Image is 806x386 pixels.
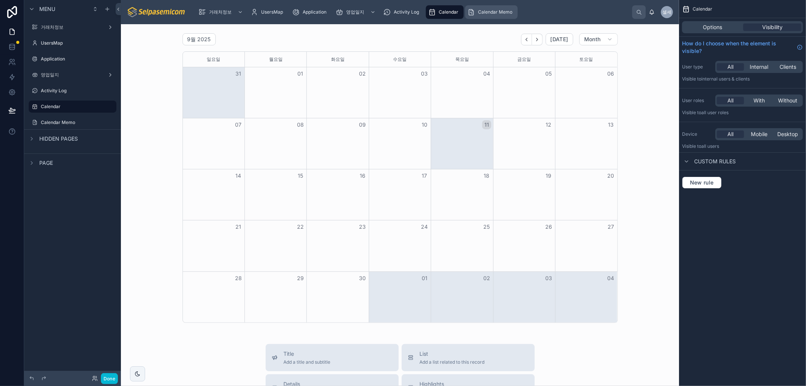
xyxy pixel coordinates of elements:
[333,5,379,19] a: 영업일지
[482,120,491,129] button: 11
[196,5,247,19] a: 거래처정보
[420,359,485,365] span: Add a list related to this record
[39,135,78,143] span: Hidden pages
[381,5,424,19] a: Activity Log
[682,76,803,82] p: Visible to
[101,373,118,384] button: Done
[261,9,283,15] span: UsersMap
[701,76,750,82] span: Internal users & clients
[358,274,367,283] button: 30
[701,110,729,115] span: All user roles
[682,40,794,55] span: How do I choose when the element is visible?
[682,143,803,149] p: Visible to
[682,131,712,137] label: Device
[41,40,115,46] label: UsersMap
[420,120,429,129] button: 10
[606,69,615,78] button: 06
[482,69,491,78] button: 04
[778,97,798,104] span: Without
[701,143,719,149] span: all users
[41,56,115,62] label: Application
[41,72,104,78] label: 영업일지
[41,119,115,126] label: Calendar Memo
[482,222,491,231] button: 25
[41,24,104,30] label: 거래처정보
[682,177,722,189] button: New rule
[358,69,367,78] button: 02
[694,158,736,165] span: Custom rules
[296,222,305,231] button: 22
[780,63,796,71] span: Clients
[544,120,553,129] button: 12
[753,97,765,104] span: With
[606,171,615,180] button: 20
[29,37,116,49] a: UsersMap
[682,110,803,116] p: Visible to
[762,23,783,31] span: Visibility
[662,9,671,15] span: 셀세
[29,101,116,113] a: Calendar
[727,97,733,104] span: All
[284,350,331,358] span: Title
[606,274,615,283] button: 04
[29,85,116,97] a: Activity Log
[693,6,712,12] span: Calendar
[750,63,769,71] span: Internal
[606,222,615,231] button: 27
[41,88,115,94] label: Activity Log
[482,171,491,180] button: 18
[420,350,485,358] span: List
[358,171,367,180] button: 16
[234,222,243,231] button: 21
[296,69,305,78] button: 01
[296,120,305,129] button: 08
[703,23,722,31] span: Options
[192,4,632,20] div: scrollable content
[29,116,116,129] a: Calendar Memo
[39,159,53,167] span: Page
[358,222,367,231] button: 23
[727,130,733,138] span: All
[41,104,112,110] label: Calendar
[727,63,733,71] span: All
[420,274,429,283] button: 01
[544,171,553,180] button: 19
[482,274,491,283] button: 02
[346,9,364,15] span: 영업일지
[778,130,798,138] span: Desktop
[682,98,712,104] label: User roles
[209,9,232,15] span: 거래처정보
[29,53,116,65] a: Application
[402,344,535,371] button: ListAdd a list related to this record
[303,9,326,15] span: Application
[544,69,553,78] button: 05
[234,69,243,78] button: 31
[248,5,288,19] a: UsersMap
[234,120,243,129] button: 07
[478,9,512,15] span: Calendar Memo
[465,5,518,19] a: Calendar Memo
[420,222,429,231] button: 24
[39,5,55,13] span: Menu
[420,69,429,78] button: 03
[29,69,116,81] a: 영업일지
[358,120,367,129] button: 09
[682,64,712,70] label: User type
[234,171,243,180] button: 14
[284,359,331,365] span: Add a title and subtitle
[439,9,458,15] span: Calendar
[682,40,803,55] a: How do I choose when the element is visible?
[544,222,553,231] button: 26
[290,5,332,19] a: Application
[606,120,615,129] button: 13
[420,171,429,180] button: 17
[127,6,186,18] img: App logo
[29,21,116,33] a: 거래처정보
[426,5,464,19] a: Calendar
[266,344,399,371] button: TitleAdd a title and subtitle
[296,171,305,180] button: 15
[234,274,243,283] button: 28
[687,179,717,186] span: New rule
[751,130,767,138] span: Mobile
[544,274,553,283] button: 03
